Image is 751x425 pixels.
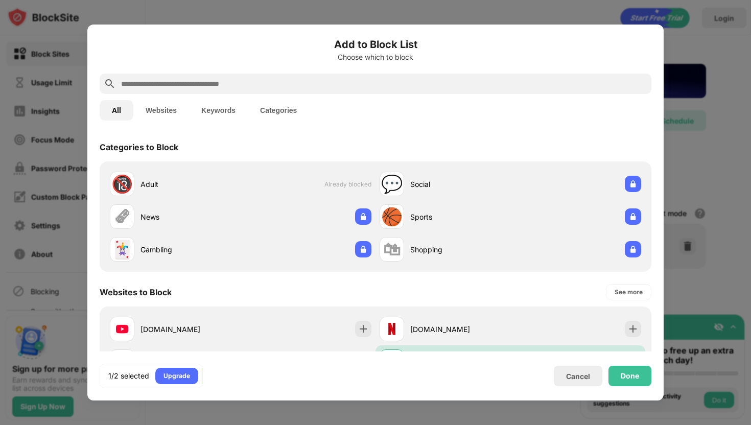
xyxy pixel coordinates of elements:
[163,371,190,381] div: Upgrade
[113,206,131,227] div: 🗞
[324,180,371,188] span: Already blocked
[621,372,639,380] div: Done
[111,174,133,195] div: 🔞
[140,179,241,190] div: Adult
[381,174,403,195] div: 💬
[189,100,248,121] button: Keywords
[100,142,178,152] div: Categories to Block
[100,37,651,52] h6: Add to Block List
[116,323,128,335] img: favicons
[100,100,133,121] button: All
[100,53,651,61] div: Choose which to block
[615,287,643,297] div: See more
[140,244,241,255] div: Gambling
[111,239,133,260] div: 🃏
[100,287,172,297] div: Websites to Block
[566,372,590,381] div: Cancel
[383,239,401,260] div: 🛍
[140,211,241,222] div: News
[410,211,510,222] div: Sports
[410,244,510,255] div: Shopping
[410,324,510,335] div: [DOMAIN_NAME]
[386,323,398,335] img: favicons
[133,100,189,121] button: Websites
[410,179,510,190] div: Social
[381,206,403,227] div: 🏀
[104,78,116,90] img: search.svg
[108,371,149,381] div: 1/2 selected
[248,100,309,121] button: Categories
[140,324,241,335] div: [DOMAIN_NAME]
